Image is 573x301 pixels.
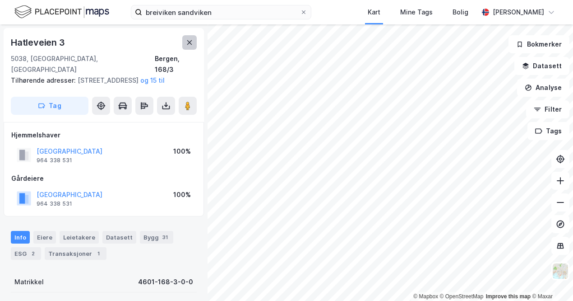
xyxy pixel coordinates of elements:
[60,231,99,244] div: Leietakere
[11,173,196,184] div: Gårdeiere
[528,258,573,301] div: Kontrollprogram for chat
[526,100,569,118] button: Filter
[45,247,106,260] div: Transaksjoner
[11,97,88,115] button: Tag
[11,75,189,86] div: [STREET_ADDRESS]
[33,231,56,244] div: Eiere
[527,122,569,140] button: Tags
[11,76,78,84] span: Tilhørende adresser:
[173,146,191,157] div: 100%
[508,35,569,53] button: Bokmerker
[138,277,193,287] div: 4601-168-3-0-0
[155,53,197,75] div: Bergen, 168/3
[440,293,484,300] a: OpenStreetMap
[14,4,109,20] img: logo.f888ab2527a4732fd821a326f86c7f29.svg
[453,7,468,18] div: Bolig
[413,293,438,300] a: Mapbox
[528,258,573,301] iframe: Chat Widget
[161,233,170,242] div: 31
[173,189,191,200] div: 100%
[486,293,531,300] a: Improve this map
[14,277,44,287] div: Matrikkel
[11,53,155,75] div: 5038, [GEOGRAPHIC_DATA], [GEOGRAPHIC_DATA]
[102,231,136,244] div: Datasett
[517,79,569,97] button: Analyse
[37,157,72,164] div: 964 338 531
[37,200,72,207] div: 964 338 531
[142,5,300,19] input: Søk på adresse, matrikkel, gårdeiere, leietakere eller personer
[11,35,67,50] div: Hatleveien 3
[94,249,103,258] div: 1
[514,57,569,75] button: Datasett
[11,231,30,244] div: Info
[11,130,196,141] div: Hjemmelshaver
[368,7,380,18] div: Kart
[140,231,173,244] div: Bygg
[493,7,544,18] div: [PERSON_NAME]
[11,247,41,260] div: ESG
[400,7,433,18] div: Mine Tags
[28,249,37,258] div: 2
